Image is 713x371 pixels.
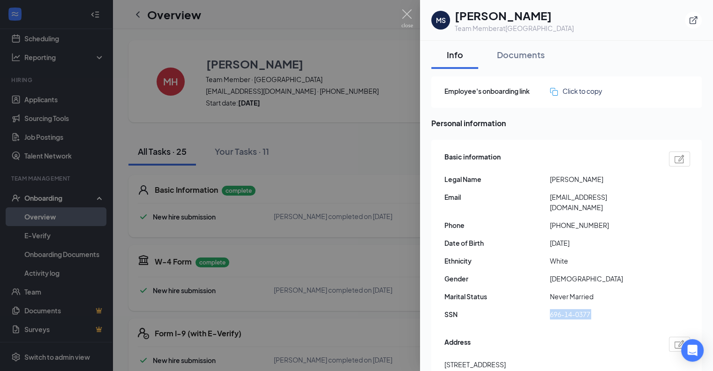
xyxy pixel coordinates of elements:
div: MS [436,15,446,25]
span: Gender [444,273,550,284]
span: Phone [444,220,550,230]
div: Documents [497,49,545,61]
span: [DEMOGRAPHIC_DATA] [550,273,655,284]
span: Date of Birth [444,238,550,248]
span: Marital Status [444,291,550,302]
span: Email [444,192,550,202]
svg: ExternalLink [689,15,698,25]
div: Info [441,49,469,61]
span: [DATE] [550,238,655,248]
span: White [550,256,655,266]
span: 696-14-0377 [550,309,655,319]
span: [STREET_ADDRESS] [444,359,506,370]
button: ExternalLink [685,12,702,29]
span: Legal Name [444,174,550,184]
span: [PERSON_NAME] [550,174,655,184]
button: Click to copy [550,86,602,96]
span: [EMAIL_ADDRESS][DOMAIN_NAME] [550,192,655,212]
div: Open Intercom Messenger [681,339,704,362]
span: Never Married [550,291,655,302]
span: SSN [444,309,550,319]
h1: [PERSON_NAME] [455,8,574,23]
span: Basic information [444,151,501,167]
span: Personal information [431,117,702,129]
span: Employee's onboarding link [444,86,550,96]
span: Ethnicity [444,256,550,266]
img: click-to-copy.71757273a98fde459dfc.svg [550,88,558,96]
span: Address [444,337,471,352]
span: [PHONE_NUMBER] [550,220,655,230]
div: Team Member at [GEOGRAPHIC_DATA] [455,23,574,33]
